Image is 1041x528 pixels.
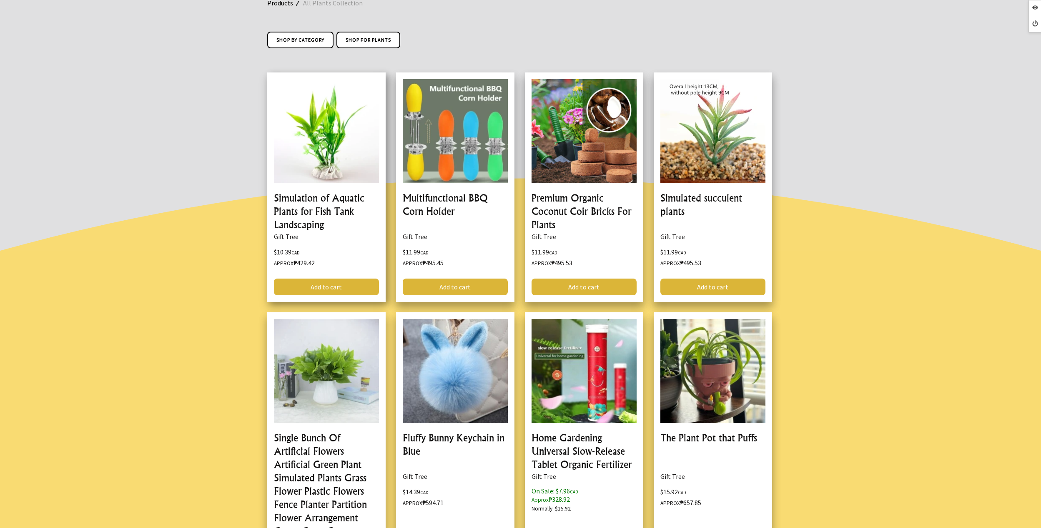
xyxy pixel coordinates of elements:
[532,279,637,295] a: Add to cart
[336,32,400,48] a: Shop for Plants
[274,279,379,295] a: Add to cart
[267,32,334,48] a: Shop by Category
[403,279,508,295] a: Add to cart
[660,279,765,295] a: Add to cart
